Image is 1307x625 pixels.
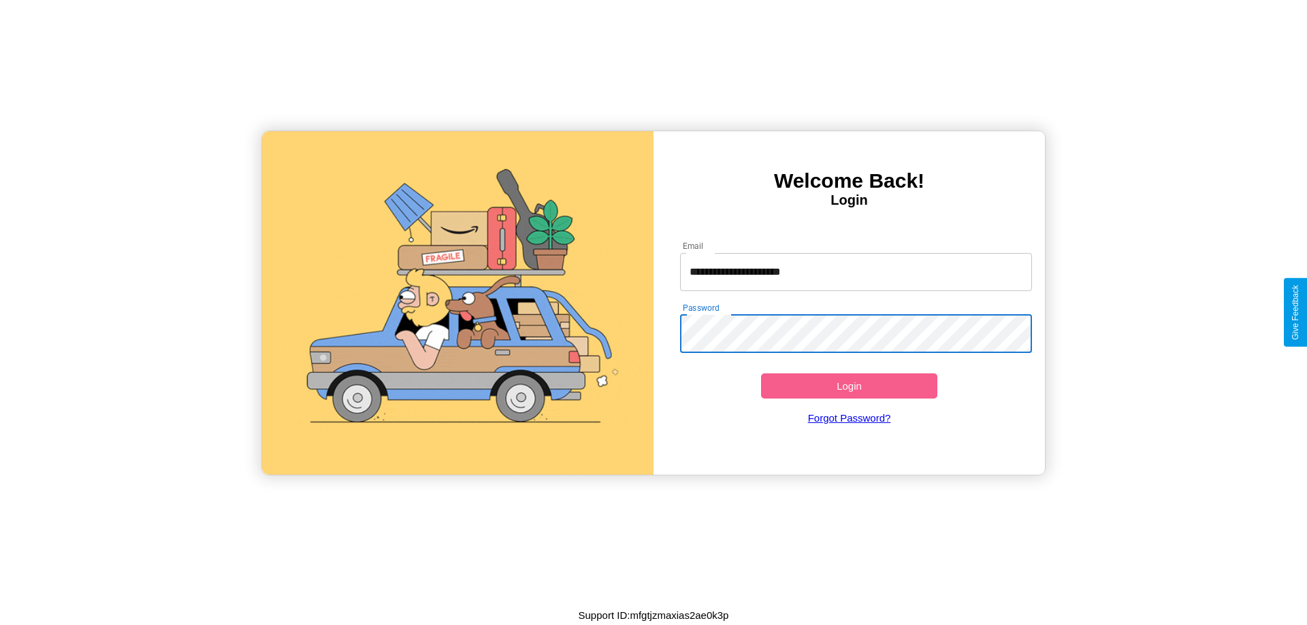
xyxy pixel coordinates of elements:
[761,373,937,399] button: Login
[579,606,729,624] p: Support ID: mfgtjzmaxias2ae0k3p
[653,192,1045,208] h4: Login
[683,302,719,314] label: Password
[673,399,1026,437] a: Forgot Password?
[262,131,653,475] img: gif
[653,169,1045,192] h3: Welcome Back!
[683,240,704,252] label: Email
[1291,285,1300,340] div: Give Feedback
